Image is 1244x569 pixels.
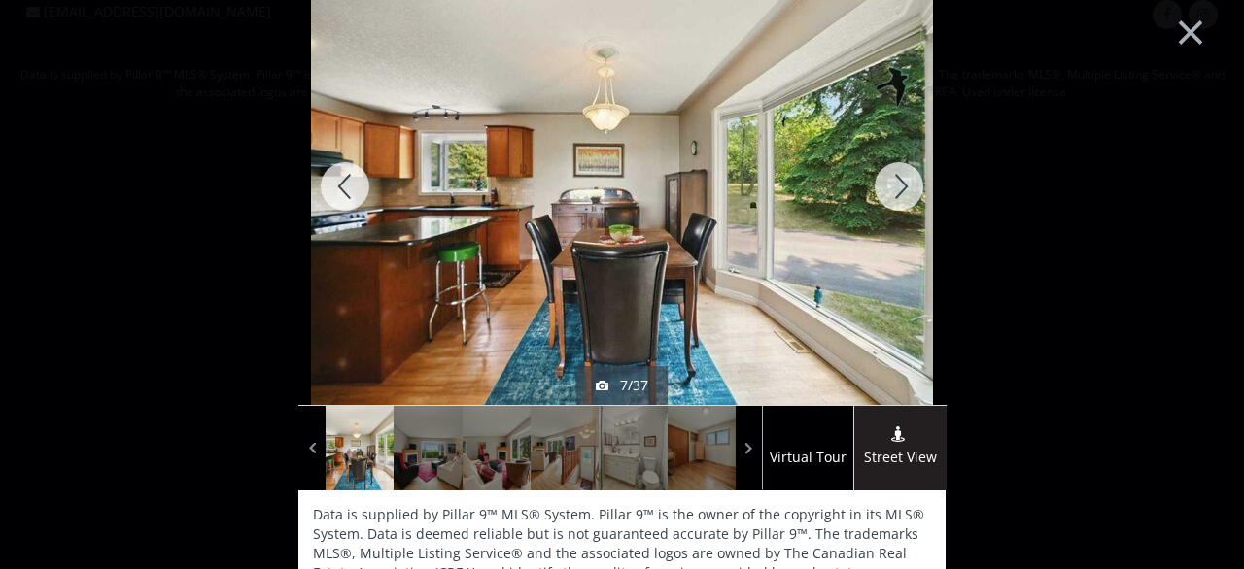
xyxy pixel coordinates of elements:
[798,426,817,442] img: virtual tour icon
[762,406,854,490] a: virtual tour iconVirtual Tour
[854,447,947,469] span: Street View
[596,376,648,395] div: 7/37
[762,447,853,469] span: Virtual Tour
